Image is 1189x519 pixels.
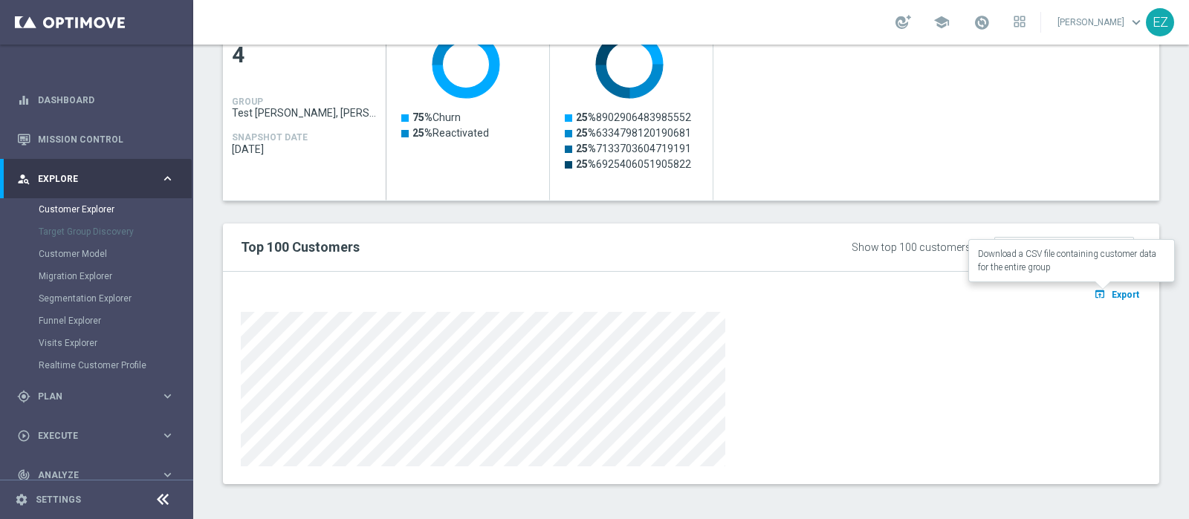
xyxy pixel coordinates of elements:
[386,19,713,200] div: Press SPACE to select this row.
[39,270,155,282] a: Migration Explorer
[39,221,192,243] div: Target Group Discovery
[17,469,161,482] div: Analyze
[1146,8,1174,36] div: EZ
[16,430,175,442] button: play_circle_outline Execute keyboard_arrow_right
[1094,288,1109,300] i: open_in_browser
[412,111,432,123] tspan: 75%
[39,265,192,287] div: Migration Explorer
[17,172,30,186] i: person_search
[38,471,161,480] span: Analyze
[38,392,161,401] span: Plan
[1092,284,1141,304] button: open_in_browser Export
[576,158,691,170] text: 6925406051905822
[38,174,161,183] span: Explore
[39,248,155,260] a: Customer Model
[36,495,81,504] a: Settings
[232,41,378,70] span: 4
[161,172,175,186] i: keyboard_arrow_right
[38,120,175,159] a: Mission Control
[232,107,378,119] span: Test Conto Cecilia, Roberto, Marco e Elena
[15,493,28,506] i: settings
[1112,290,1139,300] span: Export
[576,127,596,139] tspan: 25%
[412,127,489,139] text: Reactivated
[16,391,175,402] button: gps_fixed Plan keyboard_arrow_right
[576,111,691,123] text: 8902906483985552
[852,241,985,254] div: Show top 100 customers by
[17,172,161,186] div: Explore
[39,332,192,354] div: Visits Explorer
[38,80,175,120] a: Dashboard
[39,337,155,349] a: Visits Explorer
[39,198,192,221] div: Customer Explorer
[412,111,461,123] text: Churn
[232,97,263,107] h4: GROUP
[576,143,596,154] tspan: 25%
[38,431,161,440] span: Execute
[17,469,30,482] i: track_changes
[16,173,175,185] button: person_search Explore keyboard_arrow_right
[17,390,161,403] div: Plan
[16,134,175,146] button: Mission Control
[39,359,155,371] a: Realtime Customer Profile
[17,429,161,443] div: Execute
[232,132,308,143] h4: SNAPSHOT DATE
[17,390,30,403] i: gps_fixed
[17,429,30,443] i: play_circle_outline
[241,238,757,256] h2: Top 100 Customers
[39,203,155,215] a: Customer Explorer
[232,143,378,155] span: 2025-09-21
[576,158,596,170] tspan: 25%
[576,127,691,139] text: 6334798120190681
[1128,14,1144,30] span: keyboard_arrow_down
[39,315,155,327] a: Funnel Explorer
[39,354,192,376] div: Realtime Customer Profile
[39,310,192,332] div: Funnel Explorer
[161,389,175,403] i: keyboard_arrow_right
[933,14,950,30] span: school
[17,80,175,120] div: Dashboard
[16,469,175,481] button: track_changes Analyze keyboard_arrow_right
[1056,11,1146,33] a: [PERSON_NAME]keyboard_arrow_down
[576,111,596,123] tspan: 25%
[161,428,175,443] i: keyboard_arrow_right
[39,287,192,310] div: Segmentation Explorer
[161,468,175,482] i: keyboard_arrow_right
[17,94,30,107] i: equalizer
[39,243,192,265] div: Customer Model
[223,19,386,200] div: Press SPACE to select this row.
[16,94,175,106] button: equalizer Dashboard
[412,127,432,139] tspan: 25%
[576,143,691,154] text: 7133703604719191
[17,120,175,159] div: Mission Control
[39,293,155,304] a: Segmentation Explorer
